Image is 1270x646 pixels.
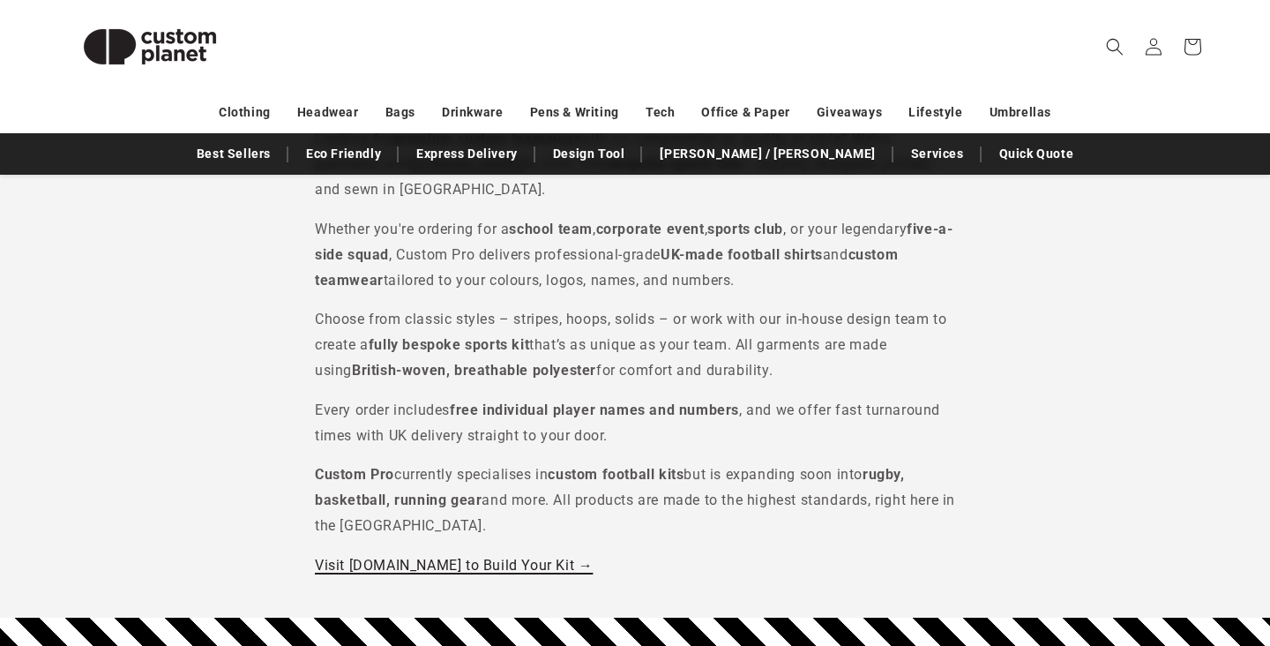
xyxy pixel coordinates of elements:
[646,97,675,128] a: Tech
[902,139,973,169] a: Services
[651,139,884,169] a: [PERSON_NAME] / [PERSON_NAME]
[315,217,955,293] p: Whether you're ordering for a , , , or your legendary , Custom Pro delivers professional-grade an...
[297,139,390,169] a: Eco Friendly
[817,97,882,128] a: Giveaways
[707,221,783,237] strong: sports club
[219,97,271,128] a: Clothing
[450,402,739,418] strong: free individual player names and numbers
[530,97,619,128] a: Pens & Writing
[596,221,705,237] strong: corporate event
[315,246,898,289] strong: custom teamwear
[315,398,955,449] p: Every order includes , and we offer fast turnaround times with UK delivery straight to your door.
[369,336,529,353] strong: fully bespoke sports kit
[442,97,503,128] a: Drinkware
[315,221,952,263] strong: five-a-side squad
[701,97,789,128] a: Office & Paper
[62,7,238,86] img: Custom Planet
[315,462,955,538] p: currently specialises in but is expanding soon into and more. All products are made to the highes...
[1095,27,1134,66] summary: Search
[315,466,394,483] strong: Custom Pro
[509,221,593,237] strong: school team
[544,139,634,169] a: Design Tool
[548,466,684,483] strong: custom football kits
[908,97,962,128] a: Lifestyle
[967,455,1270,646] iframe: Chat Widget
[297,97,359,128] a: Headwear
[188,139,280,169] a: Best Sellers
[315,307,955,383] p: Choose from classic styles – stripes, hoops, solids – or work with our in-house design team to cr...
[315,557,593,574] a: Visit [DOMAIN_NAME] to Build Your Kit →
[385,97,415,128] a: Bags
[407,139,527,169] a: Express Delivery
[990,97,1051,128] a: Umbrellas
[990,139,1083,169] a: Quick Quote
[661,246,823,263] strong: UK-made football shirts
[352,362,596,379] strong: British-woven, breathable polyester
